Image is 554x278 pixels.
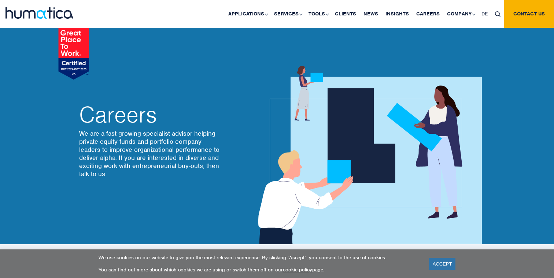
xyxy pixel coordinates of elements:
[79,104,222,126] h2: Careers
[283,267,312,273] a: cookie policy
[79,129,222,178] p: We are a fast growing specialist advisor helping private equity funds and portfolio company leade...
[481,11,488,17] span: DE
[251,66,482,244] img: about_banner1
[429,258,456,270] a: ACCEPT
[495,11,501,17] img: search_icon
[5,7,73,19] img: logo
[99,267,420,273] p: You can find out more about which cookies we are using or switch them off on our page.
[99,255,420,261] p: We use cookies on our website to give you the most relevant experience. By clicking “Accept”, you...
